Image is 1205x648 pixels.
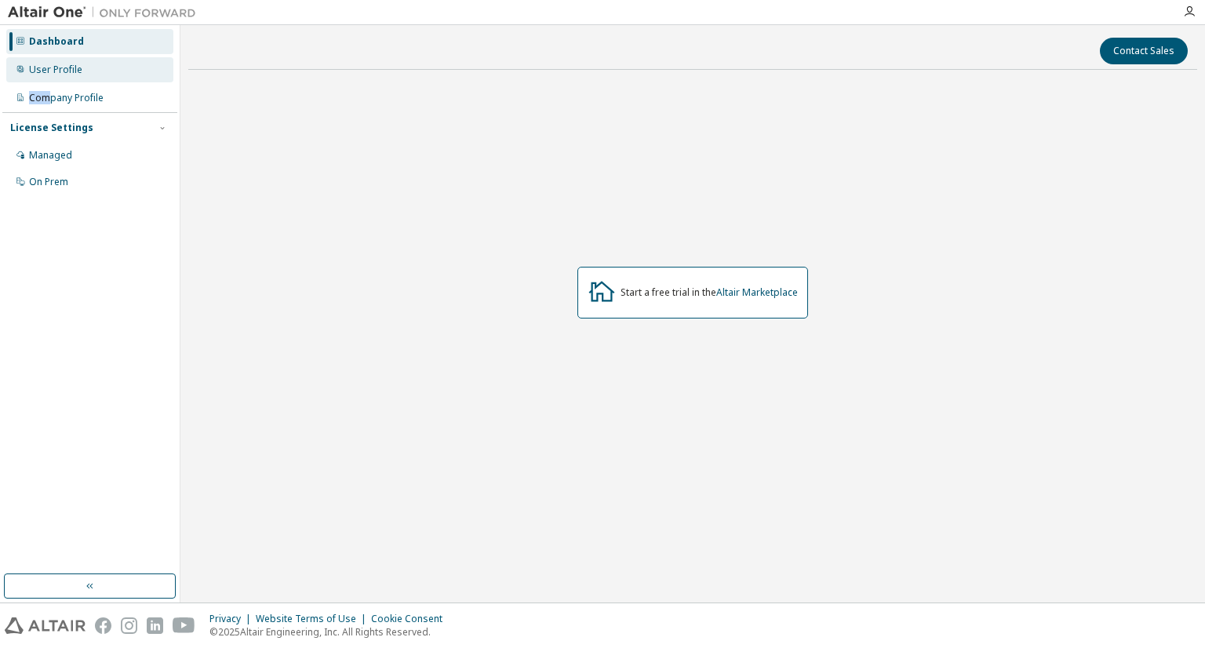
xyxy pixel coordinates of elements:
a: Altair Marketplace [716,286,798,299]
img: facebook.svg [95,617,111,634]
div: User Profile [29,64,82,76]
img: Altair One [8,5,204,20]
div: Dashboard [29,35,84,48]
img: altair_logo.svg [5,617,86,634]
div: Managed [29,149,72,162]
p: © 2025 Altair Engineering, Inc. All Rights Reserved. [209,625,452,639]
div: Website Terms of Use [256,613,371,625]
img: instagram.svg [121,617,137,634]
div: Privacy [209,613,256,625]
div: Company Profile [29,92,104,104]
img: youtube.svg [173,617,195,634]
div: License Settings [10,122,93,134]
div: Start a free trial in the [621,286,798,299]
div: On Prem [29,176,68,188]
button: Contact Sales [1100,38,1188,64]
div: Cookie Consent [371,613,452,625]
img: linkedin.svg [147,617,163,634]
